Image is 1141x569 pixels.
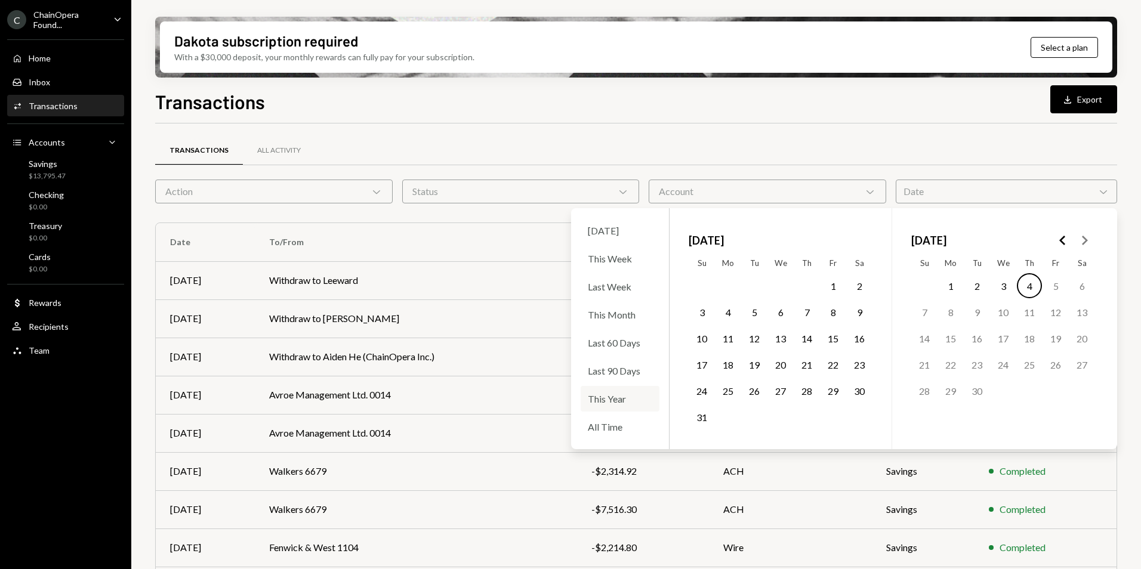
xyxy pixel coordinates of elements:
button: Saturday, August 30th, 2025 [847,378,872,403]
td: ACH [709,490,871,528]
button: Thursday, August 14th, 2025 [794,326,819,351]
div: All Time [581,414,659,440]
div: [DATE] [170,350,240,364]
button: Thursday, September 11th, 2025 [1017,299,1042,324]
button: Sunday, September 14th, 2025 [912,326,937,351]
button: Thursday, September 18th, 2025 [1017,326,1042,351]
td: Walkers 6679 [255,452,577,490]
button: Saturday, August 2nd, 2025 [847,273,872,298]
button: Saturday, September 6th, 2025 [1069,273,1094,298]
button: Friday, August 8th, 2025 [821,299,846,324]
th: Friday [1043,253,1069,273]
div: ChainOpera Found... [33,10,104,30]
div: Dakota subscription required [174,31,358,51]
a: Cards$0.00 [7,248,124,277]
div: $13,795.47 [29,171,66,181]
button: Friday, September 5th, 2025 [1043,273,1068,298]
span: [DATE] [911,227,946,253]
th: Date [156,223,255,261]
button: Monday, September 8th, 2025 [938,299,963,324]
td: Savings [872,528,975,567]
button: Monday, September 15th, 2025 [938,326,963,351]
div: Treasury [29,221,62,231]
button: Saturday, August 23rd, 2025 [847,352,872,377]
button: Saturday, August 9th, 2025 [847,299,872,324]
button: Monday, August 11th, 2025 [716,326,741,351]
button: Friday, September 19th, 2025 [1043,326,1068,351]
th: Wednesday [990,253,1016,273]
th: Wednesday [767,253,794,273]
div: [DATE] [170,426,240,440]
a: Accounts [7,131,124,153]
div: -$2,314.92 [591,464,695,478]
button: Thursday, September 25th, 2025 [1017,352,1042,377]
div: [DATE] [170,388,240,402]
div: Completed [1000,540,1046,555]
div: All Activity [257,146,301,156]
button: Saturday, September 20th, 2025 [1069,326,1094,351]
div: Inbox [29,77,50,87]
div: Date [896,180,1117,203]
div: This Year [581,386,659,412]
table: August 2025 [689,253,872,430]
button: Export [1050,85,1117,113]
button: Monday, August 4th, 2025 [716,299,741,324]
a: Recipients [7,316,124,337]
button: Today, Thursday, September 4th, 2025 [1017,273,1042,298]
button: Monday, September 22nd, 2025 [938,352,963,377]
div: Accounts [29,137,65,147]
td: Wire [709,528,871,567]
div: [DATE] [170,311,240,326]
a: All Activity [243,135,315,166]
button: Saturday, August 16th, 2025 [847,326,872,351]
button: Thursday, August 7th, 2025 [794,299,819,324]
button: Friday, September 12th, 2025 [1043,299,1068,324]
button: Thursday, August 21st, 2025 [794,352,819,377]
button: Sunday, September 21st, 2025 [912,352,937,377]
div: Transactions [29,101,78,111]
button: Saturday, September 13th, 2025 [1069,299,1094,324]
button: Wednesday, September 10th, 2025 [991,299,1016,324]
div: Account [649,180,886,203]
button: Wednesday, September 24th, 2025 [991,352,1016,377]
button: Wednesday, August 20th, 2025 [768,352,793,377]
th: Tuesday [964,253,990,273]
th: Friday [820,253,846,273]
th: To/From [255,223,577,261]
table: September 2025 [911,253,1095,430]
th: Tuesday [741,253,767,273]
button: Friday, August 15th, 2025 [821,326,846,351]
div: Team [29,345,50,355]
th: Sunday [911,253,938,273]
div: [DATE] [170,464,240,478]
button: Tuesday, August 19th, 2025 [742,352,767,377]
button: Tuesday, August 12th, 2025 [742,326,767,351]
div: Last 60 Days [581,330,659,355]
a: Checking$0.00 [7,186,124,215]
div: Savings [29,159,66,169]
div: Transactions [169,146,229,156]
div: Checking [29,190,64,200]
div: With a $30,000 deposit, your monthly rewards can fully pay for your subscription. [174,51,474,63]
button: Sunday, September 28th, 2025 [912,378,937,403]
td: Avroe Management Ltd. 0014 [255,376,577,414]
button: Tuesday, September 16th, 2025 [964,326,989,351]
th: Saturday [846,253,872,273]
div: Home [29,53,51,63]
div: -$2,214.80 [591,540,695,555]
div: This Week [581,246,659,271]
button: Friday, August 1st, 2025 [821,273,846,298]
div: [DATE] [170,273,240,287]
button: Saturday, September 27th, 2025 [1069,352,1094,377]
div: $0.00 [29,202,64,212]
div: [DATE] [170,540,240,555]
div: -$7,516.30 [591,502,695,517]
td: Withdraw to Leeward [255,261,577,299]
div: [DATE] [170,502,240,517]
th: Monday [715,253,741,273]
th: Thursday [794,253,820,273]
button: Sunday, August 3rd, 2025 [689,299,714,324]
td: Savings [872,452,975,490]
div: [DATE] [581,218,659,243]
div: Action [155,180,393,203]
